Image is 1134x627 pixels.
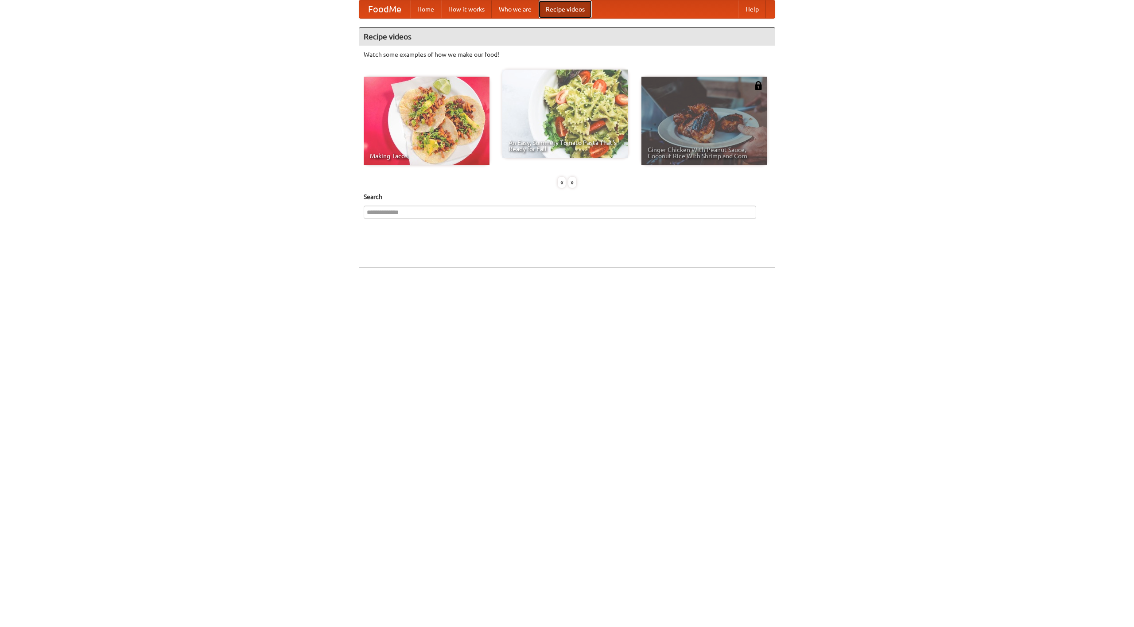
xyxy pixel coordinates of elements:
a: Who we are [492,0,539,18]
a: How it works [441,0,492,18]
a: Home [410,0,441,18]
h5: Search [364,192,770,201]
div: « [558,177,566,188]
a: Help [738,0,766,18]
a: An Easy, Summery Tomato Pasta That's Ready for Fall [502,70,628,158]
img: 483408.png [754,81,763,90]
div: » [568,177,576,188]
span: An Easy, Summery Tomato Pasta That's Ready for Fall [509,140,622,152]
a: Recipe videos [539,0,592,18]
span: Making Tacos [370,153,483,159]
p: Watch some examples of how we make our food! [364,50,770,59]
a: FoodMe [359,0,410,18]
h4: Recipe videos [359,28,775,46]
a: Making Tacos [364,77,489,165]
